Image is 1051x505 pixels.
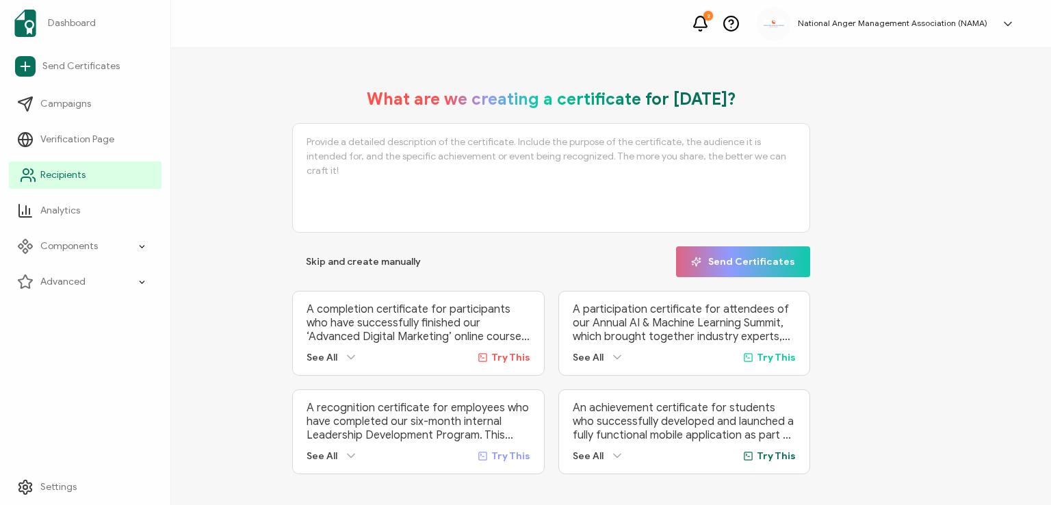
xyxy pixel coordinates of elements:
[9,4,161,42] a: Dashboard
[983,439,1051,505] iframe: Chat Widget
[42,60,120,73] span: Send Certificates
[9,126,161,153] a: Verification Page
[307,450,337,462] span: See All
[40,239,98,253] span: Components
[40,275,86,289] span: Advanced
[367,89,736,109] h1: What are we creating a certificate for [DATE]?
[691,257,795,267] span: Send Certificates
[676,246,810,277] button: Send Certificates
[9,90,161,118] a: Campaigns
[703,11,713,21] div: 2
[307,302,530,344] p: A completion certificate for participants who have successfully finished our ‘Advanced Digital Ma...
[491,450,530,462] span: Try This
[757,352,796,363] span: Try This
[9,51,161,82] a: Send Certificates
[40,204,80,218] span: Analytics
[306,257,421,267] span: Skip and create manually
[9,161,161,189] a: Recipients
[798,18,987,28] h5: National Anger Management Association (NAMA)
[764,20,784,27] img: 3ca2817c-e862-47f7-b2ec-945eb25c4a6c.jpg
[307,401,530,442] p: A recognition certificate for employees who have completed our six-month internal Leadership Deve...
[40,480,77,494] span: Settings
[491,352,530,363] span: Try This
[9,197,161,224] a: Analytics
[307,352,337,363] span: See All
[573,302,796,344] p: A participation certificate for attendees of our Annual AI & Machine Learning Summit, which broug...
[292,246,434,277] button: Skip and create manually
[40,97,91,111] span: Campaigns
[573,352,604,363] span: See All
[40,133,114,146] span: Verification Page
[40,168,86,182] span: Recipients
[14,10,36,37] img: sertifier-logomark-colored.svg
[573,401,796,442] p: An achievement certificate for students who successfully developed and launched a fully functiona...
[757,450,796,462] span: Try This
[48,16,96,30] span: Dashboard
[9,474,161,501] a: Settings
[573,450,604,462] span: See All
